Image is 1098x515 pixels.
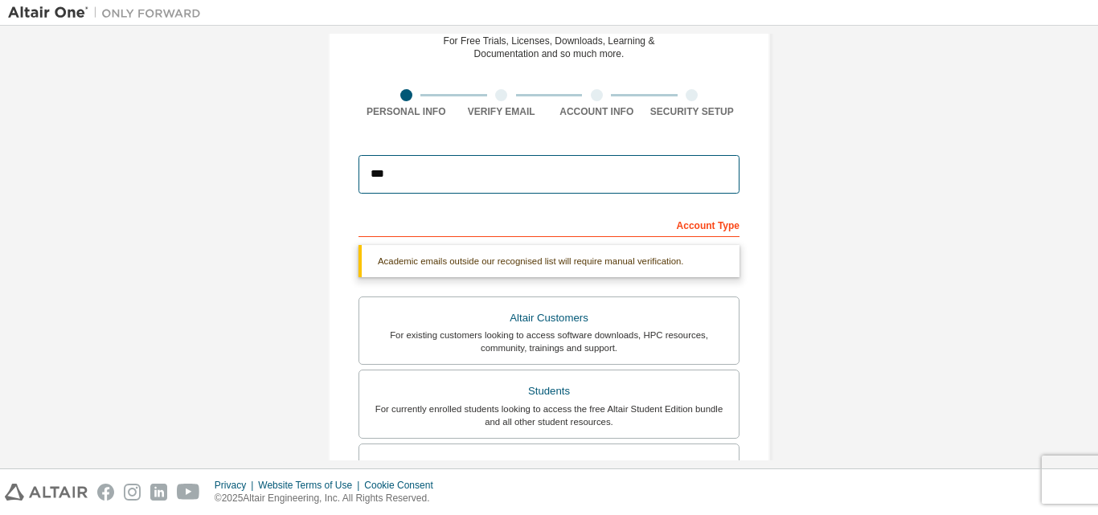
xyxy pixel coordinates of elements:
img: linkedin.svg [150,484,167,501]
div: Academic emails outside our recognised list will require manual verification. [358,245,740,277]
div: Altair Customers [369,307,729,329]
div: Privacy [215,479,258,492]
div: Faculty [369,454,729,476]
div: Personal Info [358,105,454,118]
div: For Free Trials, Licenses, Downloads, Learning & Documentation and so much more. [444,35,655,60]
div: For currently enrolled students looking to access the free Altair Student Edition bundle and all ... [369,403,729,428]
div: Website Terms of Use [258,479,364,492]
div: Account Type [358,211,740,237]
div: Account Info [549,105,645,118]
img: youtube.svg [177,484,200,501]
div: Students [369,380,729,403]
div: Verify Email [454,105,550,118]
div: Cookie Consent [364,479,442,492]
div: For existing customers looking to access software downloads, HPC resources, community, trainings ... [369,329,729,354]
img: altair_logo.svg [5,484,88,501]
div: Security Setup [645,105,740,118]
img: instagram.svg [124,484,141,501]
p: © 2025 Altair Engineering, Inc. All Rights Reserved. [215,492,443,505]
img: Altair One [8,5,209,21]
img: facebook.svg [97,484,114,501]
